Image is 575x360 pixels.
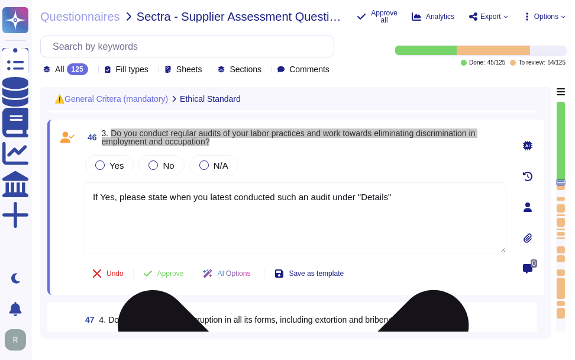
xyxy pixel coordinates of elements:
span: Questionnaires [40,11,120,22]
span: Analytics [426,13,454,20]
span: To review: [518,60,545,66]
span: ⚠️General Critera (mandatory) [54,95,168,103]
span: 45 / 125 [487,60,506,66]
span: Done: [469,60,485,66]
div: 125 [67,63,88,75]
span: 3. Do you conduct regular audits of your labor practices and work towards eliminating discriminat... [102,128,476,146]
span: Sheets [176,65,202,73]
img: user [5,329,26,351]
span: Sectra - Supplier Assessment Questionnaire Sectigo [137,11,347,22]
span: Sections [230,65,261,73]
span: 47 [80,316,95,324]
button: Approve all [357,9,398,24]
button: Analytics [412,12,454,21]
span: Ethical Standard [180,95,241,103]
span: Comments [289,65,330,73]
span: 46 [83,133,97,142]
span: Options [534,13,558,20]
span: N/A [214,160,228,171]
span: Export [480,13,501,20]
span: Yes [109,160,124,171]
textarea: If Yes, please state when you latest conducted such an audit under "Details" [83,182,506,253]
span: Fill types [116,65,148,73]
span: No [163,160,174,171]
span: 0 [531,259,537,268]
input: Search by keywords [47,36,334,57]
button: user [2,327,34,353]
span: Approve all [371,9,398,24]
span: All [55,65,64,73]
span: 54 / 125 [547,60,566,66]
